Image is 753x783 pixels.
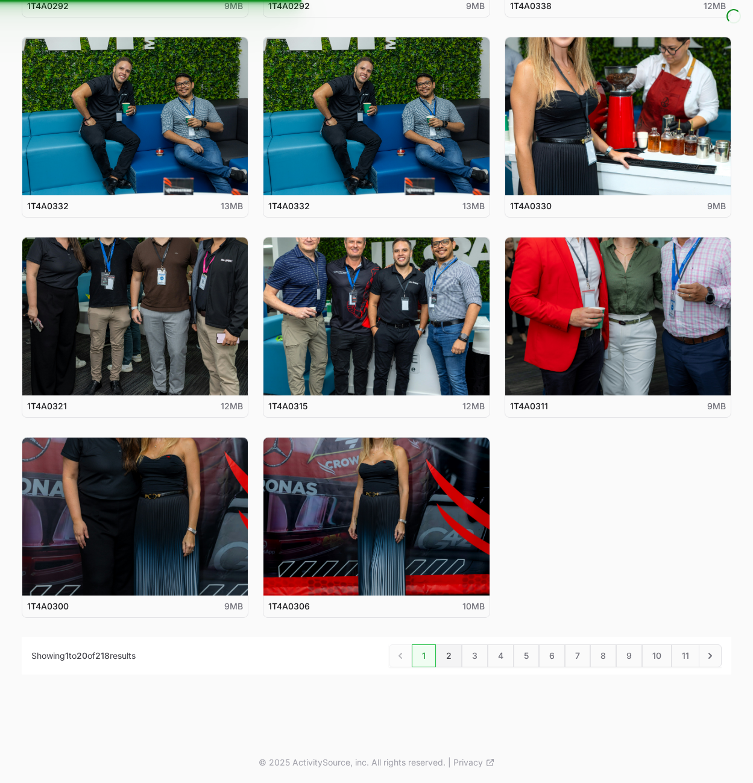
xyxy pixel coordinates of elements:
[65,650,69,661] span: 1
[31,650,136,662] p: Showing to of results
[539,644,565,667] a: 6
[259,756,446,769] p: © 2025 ActivitySource, inc. All rights reserved.
[412,644,436,667] a: 1
[672,644,699,667] a: 11
[642,644,672,667] a: 10
[514,644,539,667] a: 5
[462,644,488,667] a: 3
[436,644,462,667] a: 2
[448,756,451,769] span: |
[590,644,616,667] a: 8
[565,644,590,667] a: 7
[453,756,495,769] a: Privacy
[616,644,642,667] a: 9
[95,650,110,661] span: 218
[699,644,722,667] a: Next
[77,650,87,661] span: 20
[488,644,514,667] a: 4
